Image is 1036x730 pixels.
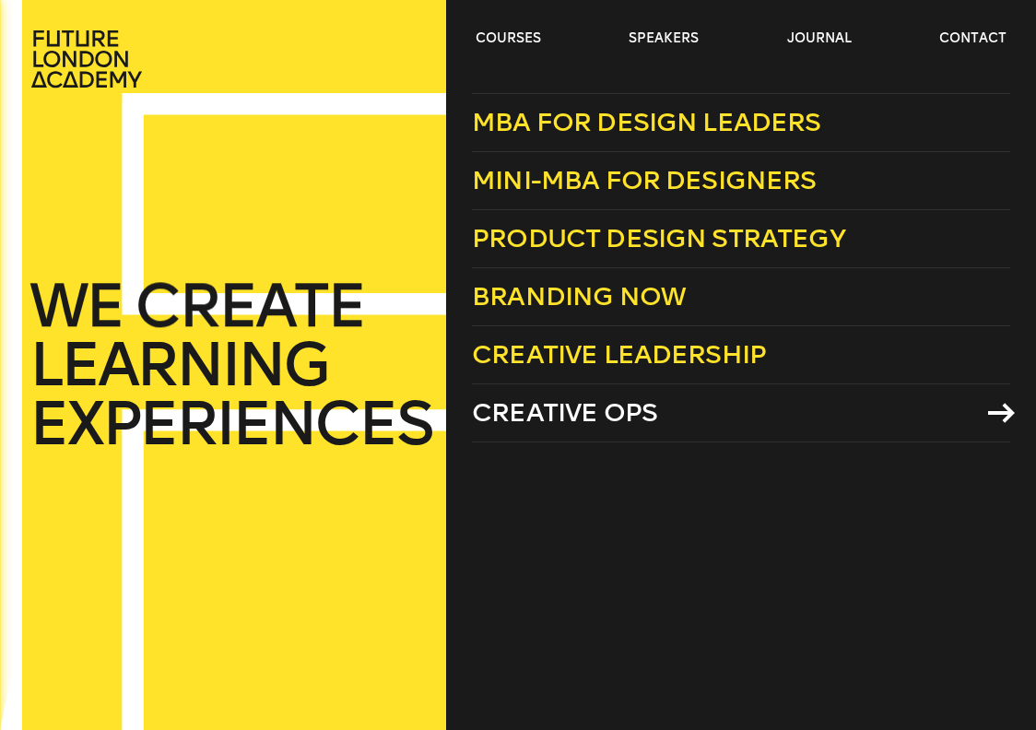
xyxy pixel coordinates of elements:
a: Product Design Strategy [472,210,1010,268]
a: Branding Now [472,268,1010,326]
a: speakers [629,29,699,48]
a: journal [787,29,852,48]
span: Mini-MBA for Designers [472,165,817,195]
a: Creative Ops [472,384,1010,442]
span: MBA for Design Leaders [472,107,821,137]
span: Product Design Strategy [472,223,845,253]
a: MBA for Design Leaders [472,93,1010,152]
span: Creative Leadership [472,339,766,370]
a: courses [476,29,541,48]
span: Creative Ops [472,397,657,428]
a: contact [939,29,1007,48]
a: Mini-MBA for Designers [472,152,1010,210]
span: Branding Now [472,281,686,312]
a: Creative Leadership [472,326,1010,384]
